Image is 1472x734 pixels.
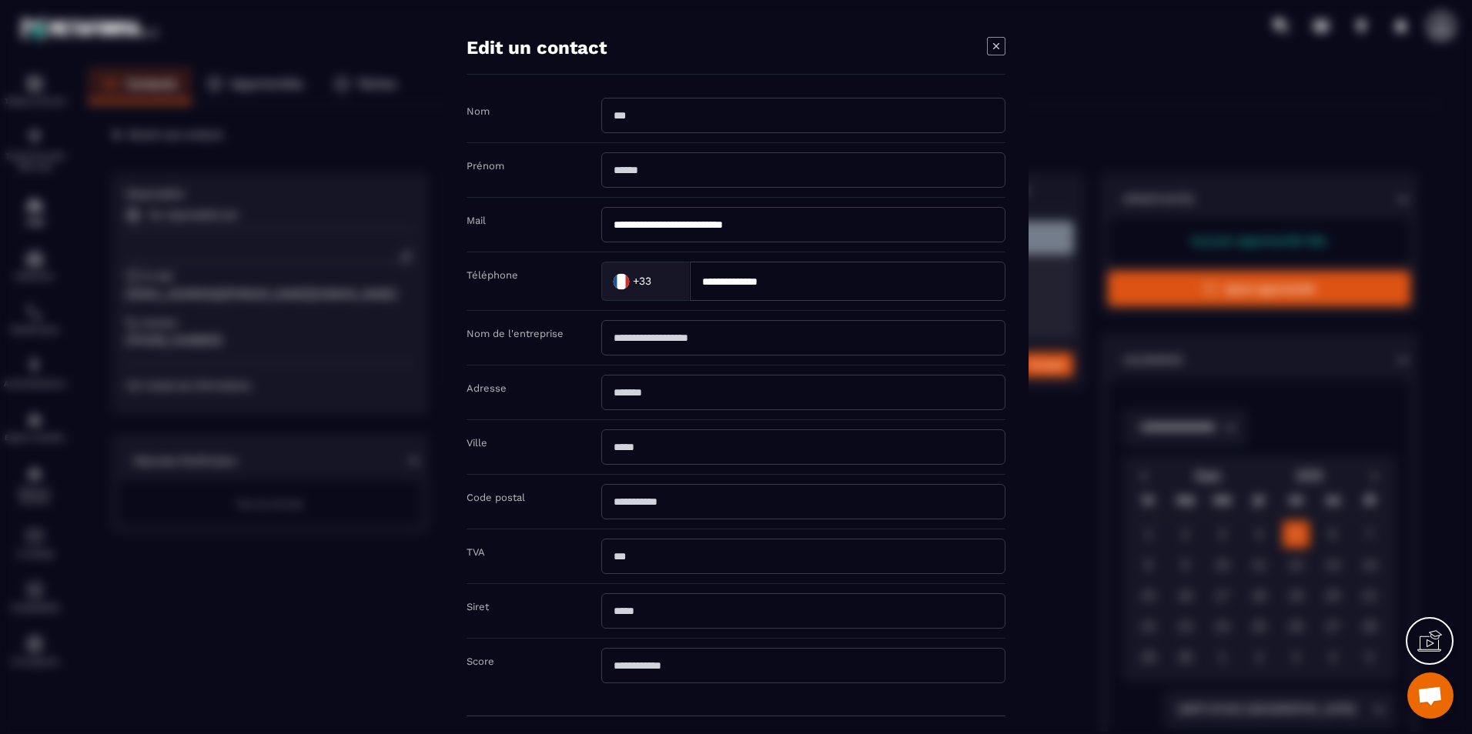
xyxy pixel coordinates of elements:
[467,105,490,117] label: Nom
[467,160,504,172] label: Prénom
[633,273,651,289] span: +33
[467,656,494,667] label: Score
[467,37,607,58] h4: Edit un contact
[601,262,690,301] div: Search for option
[467,215,486,226] label: Mail
[467,492,525,503] label: Code postal
[467,601,489,612] label: Siret
[1407,672,1454,719] a: Ouvrir le chat
[467,437,487,449] label: Ville
[467,382,507,394] label: Adresse
[467,546,485,558] label: TVA
[467,328,564,339] label: Nom de l'entreprise
[654,269,674,292] input: Search for option
[606,265,637,296] img: Country Flag
[467,269,518,281] label: Téléphone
